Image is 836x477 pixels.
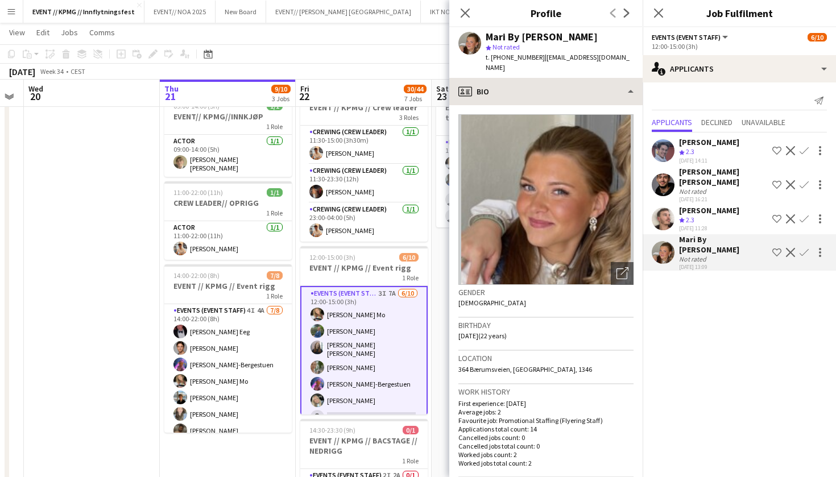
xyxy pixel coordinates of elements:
[679,196,768,203] div: [DATE] 16:21
[266,209,283,217] span: 1 Role
[404,94,426,103] div: 7 Jobs
[300,86,428,242] app-job-card: 11:30-04:00 (16h30m) (Sat)3/3EVENT // KPMG // Crew leader3 RolesCrewing (Crew Leader)1/111:30-15:...
[300,435,428,456] h3: EVENT // KPMG // BACSTAGE // NEDRIGG
[679,157,739,164] div: [DATE] 14:11
[458,331,507,340] span: [DATE] (22 years)
[27,90,43,103] span: 20
[267,271,283,280] span: 7/8
[436,84,449,94] span: Sat
[458,408,634,416] p: Average jobs: 2
[5,25,30,40] a: View
[164,86,292,177] app-job-card: In progress09:00-14:00 (5h)1/1EVENT// KPMG//INNKJØP1 RoleActor1/109:00-14:00 (5h)[PERSON_NAME] [P...
[458,114,634,285] img: Crew avatar or photo
[686,147,694,156] span: 2.3
[164,181,292,260] app-job-card: 11:00-22:00 (11h)1/1CREW LEADER// OPRIGG1 RoleActor1/111:00-22:00 (11h)[PERSON_NAME]
[403,426,419,434] span: 0/1
[399,113,419,122] span: 3 Roles
[309,426,355,434] span: 14:30-23:30 (9h)
[679,205,739,215] div: [PERSON_NAME]
[458,450,634,459] p: Worked jobs count: 2
[61,27,78,38] span: Jobs
[164,304,292,458] app-card-role: Events (Event Staff)4I4A7/814:00-22:00 (8h)[PERSON_NAME] Eeg[PERSON_NAME][PERSON_NAME]-Bergestuen...
[300,263,428,273] h3: EVENT // KPMG // Event rigg
[458,298,526,307] span: [DEMOGRAPHIC_DATA]
[679,167,768,187] div: [PERSON_NAME] [PERSON_NAME]
[216,1,266,23] button: New Board
[679,234,768,255] div: Mari By [PERSON_NAME]
[449,78,643,105] div: Bio
[458,425,634,433] p: Applications total count: 14
[23,1,144,23] button: EVENT // KPMG // Innflytningsfest
[436,102,564,123] h3: EVENT // KPMG // tilbakelevering
[742,118,785,126] span: Unavailable
[652,118,692,126] span: Applicants
[300,203,428,242] app-card-role: Crewing (Crew Leader)1/123:00-04:00 (5h)[PERSON_NAME]
[164,84,179,94] span: Thu
[652,33,721,42] span: Events (Event Staff)
[300,84,309,94] span: Fri
[643,55,836,82] div: Applicants
[164,198,292,208] h3: CREW LEADER// OPRIGG
[458,416,634,425] p: Favourite job: Promotional Staffing (Flyering Staff)
[299,90,309,103] span: 22
[458,442,634,450] p: Cancelled jobs total count: 0
[271,85,291,93] span: 9/10
[458,320,634,330] h3: Birthday
[436,86,564,227] app-job-card: 10:00-16:00 (6h)2/4EVENT // KPMG // tilbakelevering1 RoleEvents (Event Staff)10A2/410:00-16:00 (6...
[89,27,115,38] span: Comms
[309,253,355,262] span: 12:00-15:00 (3h)
[436,136,564,227] app-card-role: Events (Event Staff)10A2/410:00-16:00 (6h)[PERSON_NAME] Mo[PERSON_NAME] [PERSON_NAME]
[163,90,179,103] span: 21
[458,353,634,363] h3: Location
[679,187,709,196] div: Not rated
[300,246,428,414] app-job-card: 12:00-15:00 (3h)6/10EVENT // KPMG // Event rigg1 RoleEvents (Event Staff)3I7A6/1012:00-15:00 (3h)...
[486,53,630,72] span: | [EMAIL_ADDRESS][DOMAIN_NAME]
[402,457,419,465] span: 1 Role
[402,273,419,282] span: 1 Role
[458,387,634,397] h3: Work history
[164,221,292,260] app-card-role: Actor1/111:00-22:00 (11h)[PERSON_NAME]
[652,42,827,51] div: 12:00-15:00 (3h)
[493,43,520,51] span: Not rated
[266,122,283,131] span: 1 Role
[85,25,119,40] a: Comms
[643,6,836,20] h3: Job Fulfilment
[486,32,598,42] div: Mari By [PERSON_NAME]
[164,135,292,177] app-card-role: Actor1/109:00-14:00 (5h)[PERSON_NAME] [PERSON_NAME]
[458,433,634,442] p: Cancelled jobs count: 0
[458,459,634,467] p: Worked jobs total count: 2
[404,85,427,93] span: 30/44
[434,90,449,103] span: 23
[686,215,694,224] span: 2.3
[173,271,220,280] span: 14:00-22:00 (8h)
[9,66,35,77] div: [DATE]
[679,225,739,232] div: [DATE] 11:28
[449,6,643,20] h3: Profile
[32,25,54,40] a: Edit
[144,1,216,23] button: EVENT// NOA 2025
[300,102,428,113] h3: EVENT // KPMG // Crew leader
[458,365,592,374] span: 364 Bærumsveien, [GEOGRAPHIC_DATA], 1346
[164,111,292,122] h3: EVENT// KPMG//INNKJØP
[458,399,634,408] p: First experience: [DATE]
[808,33,827,42] span: 6/10
[71,67,85,76] div: CEST
[164,281,292,291] h3: EVENT // KPMG // Event rigg
[28,84,43,94] span: Wed
[679,263,768,271] div: [DATE] 13:09
[458,287,634,297] h3: Gender
[272,94,290,103] div: 3 Jobs
[164,264,292,433] app-job-card: 14:00-22:00 (8h)7/8EVENT // KPMG // Event rigg1 RoleEvents (Event Staff)4I4A7/814:00-22:00 (8h)[P...
[300,126,428,164] app-card-role: Crewing (Crew Leader)1/111:30-15:00 (3h30m)[PERSON_NAME]
[486,53,545,61] span: t. [PHONE_NUMBER]
[652,33,730,42] button: Events (Event Staff)
[611,262,634,285] div: Open photos pop-in
[421,1,516,23] button: IKT NORGE // Arendalsuka
[266,292,283,300] span: 1 Role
